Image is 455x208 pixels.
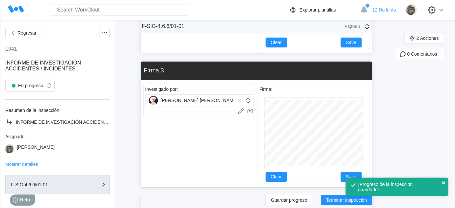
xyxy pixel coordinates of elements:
button: Regresar [5,28,42,38]
span: Regresar [17,31,37,35]
div: [PERSON_NAME] [17,144,55,153]
div: 1941 [5,46,17,52]
a: Explorar plantillas [289,6,357,14]
span: Terminar inspección [326,198,367,202]
img: 2f847459-28ef-4a61-85e4-954d408df519.jpg [5,144,14,153]
div: Página 1 [344,24,361,29]
button: Save [341,172,362,182]
span: Clear [271,40,282,45]
button: Save [341,38,362,47]
div: [PERSON_NAME] [PERSON_NAME] [149,96,234,105]
input: Search WorkClout [50,4,188,16]
span: Save [346,40,357,45]
button: close [442,180,446,186]
div: Investigado por: [145,87,178,92]
span: 2 Acciones [416,36,439,40]
div: Firma: [259,87,273,92]
button: Clear [266,38,287,47]
button: Mostrar detalles [5,162,38,167]
div: F-SIG-4.6.6/01-01 [11,182,77,187]
div: Resumen de la inspección [5,108,110,113]
div: F-SIG-4.6.6/01-01 [142,23,184,29]
img: 2f847459-28ef-4a61-85e4-954d408df519.jpg [406,4,417,15]
span: Guardar progreso [271,198,308,202]
div: Firma 3 [144,67,164,74]
span: INFORME DE INVESTIGACIÓN ACCIDENTES / INCIDENTES [5,60,81,71]
button: Terminar inspección [321,195,373,205]
button: F-SIG-4.6.6/01-01 [5,175,110,194]
span: Save [346,174,357,179]
img: user-4.png [149,96,158,105]
div: ¡Progreso de la inspección guardado! [358,182,428,192]
span: 12 No leído [372,7,396,13]
span: Clear [271,174,282,179]
button: Guardar progreso [265,195,313,205]
a: INFORME DE INVESTIGACIÓN ACCIDENTES / INCIDENTES [5,118,110,126]
button: 0 Comentarios [395,49,444,59]
button: Clear [266,172,287,182]
div: Asignado [5,134,110,139]
span: INFORME DE INVESTIGACIÓN ACCIDENTES / INCIDENTES [16,119,145,125]
div: Explorar plantillas [300,7,336,13]
span: 0 Comentarios [407,52,437,56]
button: 2 Acciones [404,33,444,43]
div: En progreso [9,81,43,90]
